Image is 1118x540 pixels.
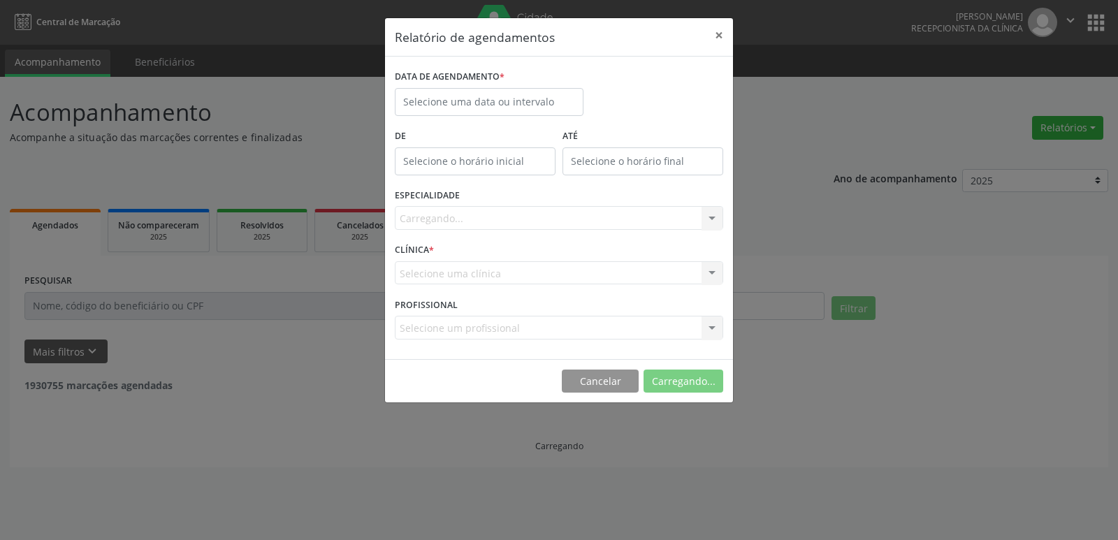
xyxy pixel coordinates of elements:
h5: Relatório de agendamentos [395,28,555,46]
input: Selecione o horário inicial [395,147,556,175]
label: PROFISSIONAL [395,294,458,316]
label: ATÉ [562,126,723,147]
input: Selecione o horário final [562,147,723,175]
button: Cancelar [562,370,639,393]
label: ESPECIALIDADE [395,185,460,207]
label: DATA DE AGENDAMENTO [395,66,504,88]
input: Selecione uma data ou intervalo [395,88,583,116]
label: De [395,126,556,147]
label: CLÍNICA [395,240,434,261]
button: Carregando... [644,370,723,393]
button: Close [705,18,733,52]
